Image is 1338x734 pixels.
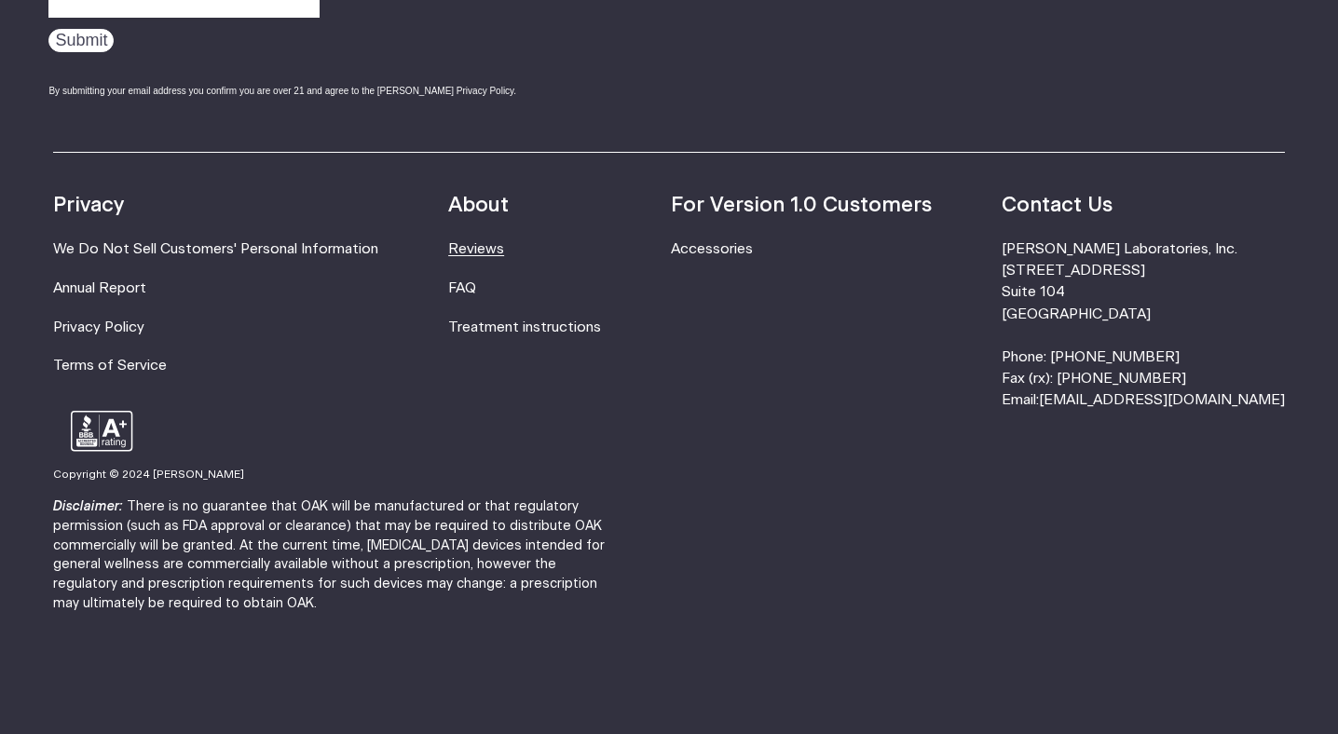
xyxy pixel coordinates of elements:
[48,29,114,52] input: Submit
[53,469,244,480] small: Copyright © 2024 [PERSON_NAME]
[448,242,504,256] a: Reviews
[53,497,623,614] p: There is no guarantee that OAK will be manufactured or that regulatory permission (such as FDA ap...
[448,281,476,295] a: FAQ
[53,195,124,215] strong: Privacy
[448,195,509,215] strong: About
[53,320,144,334] a: Privacy Policy
[48,84,575,98] div: By submitting your email address you confirm you are over 21 and agree to the [PERSON_NAME] Priva...
[448,320,601,334] a: Treatment instructions
[671,195,932,215] strong: For Version 1.0 Customers
[53,359,167,373] a: Terms of Service
[53,281,146,295] a: Annual Report
[1002,195,1113,215] strong: Contact Us
[1039,393,1285,407] a: [EMAIL_ADDRESS][DOMAIN_NAME]
[671,242,753,256] a: Accessories
[53,242,378,256] a: We Do Not Sell Customers' Personal Information
[1002,238,1285,411] li: [PERSON_NAME] Laboratories, Inc. [STREET_ADDRESS] Suite 104 [GEOGRAPHIC_DATA] Phone: [PHONE_NUMBE...
[53,500,123,513] strong: Disclaimer:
